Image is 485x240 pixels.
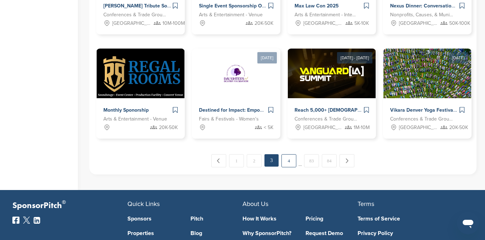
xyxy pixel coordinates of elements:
span: Arts & Entertainment - Venue [103,115,167,123]
a: Why SponsorPitch? [242,230,295,236]
span: Quick Links [127,200,160,208]
span: About Us [242,200,268,208]
span: Conferences & Trade Groups - Sports [103,11,167,19]
span: 10M-100M [162,19,185,27]
span: Single Event Sponsorship Opportunities [199,3,290,9]
img: Sponsorpitch & [288,49,376,98]
a: Properties [127,230,180,236]
span: [GEOGRAPHIC_DATA], [GEOGRAPHIC_DATA] [303,124,343,132]
a: 4 [281,154,296,167]
img: Twitter [23,217,30,224]
span: < 5K [264,124,273,132]
em: 3 [264,154,279,167]
img: Sponsorpitch & [97,49,185,98]
span: Nonprofits, Causes, & Municipalities - Clubs [390,11,454,19]
a: How It Works [242,216,295,222]
span: Arts & Entertainment - Integration - Business [295,11,358,19]
div: [DATE] [257,52,277,63]
a: Pitch [190,216,243,222]
a: Blog [190,230,243,236]
div: [DATE] [449,52,468,63]
span: 5K-10K [354,19,369,27]
span: 1M-10M [354,124,370,132]
span: Monthly Sponorship [103,107,149,113]
span: [GEOGRAPHIC_DATA], [GEOGRAPHIC_DATA] [303,19,343,27]
span: 20K-50K [159,124,178,132]
a: Request Demo [306,230,358,236]
a: [DATE] Sponsorpitch & Vikara Denver Yoga Festival Conferences & Trade Groups - Health and Wellnes... [383,37,472,139]
span: [PERSON_NAME] Tribute Soccer Match with current soccer legends at the American Dream Mall [103,3,323,9]
a: 84 [322,154,337,167]
a: 1 [229,154,244,167]
span: ® [62,198,66,207]
img: Sponsorpitch & [211,49,261,98]
span: Terms [358,200,374,208]
a: ← Previous [211,154,226,167]
span: Arts & Entertainment - Venue [199,11,263,19]
a: Sponsorpitch & Monthly Sponorship Arts & Entertainment - Venue 20K-50K [96,49,185,139]
span: Vikara Denver Yoga Festival [390,107,455,113]
span: Fairs & Festivals - Women's [199,115,259,123]
a: Pricing [306,216,358,222]
a: Terms of Service [358,216,462,222]
div: [DATE] - [DATE] [337,52,372,63]
span: Reach 5,000+ [DEMOGRAPHIC_DATA] Innovators at Vanguardia Summit [295,107,461,113]
span: 20K-50K [449,124,468,132]
a: Sponsors [127,216,180,222]
a: 2 [247,154,262,167]
span: Conferences & Trade Groups - Marketing Industry Conference [295,115,358,123]
span: Destined for Impact: Empowering Girls, Transforming Communities [199,107,352,113]
img: Facebook [12,217,19,224]
span: [GEOGRAPHIC_DATA], [GEOGRAPHIC_DATA] [399,19,439,27]
span: Max Law Con 2025 [295,3,339,9]
span: Conferences & Trade Groups - Health and Wellness [390,115,454,123]
span: [GEOGRAPHIC_DATA], [GEOGRAPHIC_DATA] [112,19,152,27]
a: 83 [304,154,319,167]
a: [DATE] - [DATE] Sponsorpitch & Reach 5,000+ [DEMOGRAPHIC_DATA] Innovators at Vanguardia Summit Co... [287,37,376,139]
span: 20K-50K [255,19,273,27]
span: [GEOGRAPHIC_DATA], [GEOGRAPHIC_DATA] [399,124,439,132]
span: 50K-100K [449,19,470,27]
span: … [298,154,302,167]
a: Privacy Policy [358,230,462,236]
img: Sponsorpitch & [383,49,472,98]
a: Next → [339,154,354,167]
iframe: Button to launch messaging window [457,212,479,234]
a: [DATE] Sponsorpitch & Destined for Impact: Empowering Girls, Transforming Communities Fairs & Fes... [192,37,280,139]
p: SponsorPitch [12,201,127,211]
